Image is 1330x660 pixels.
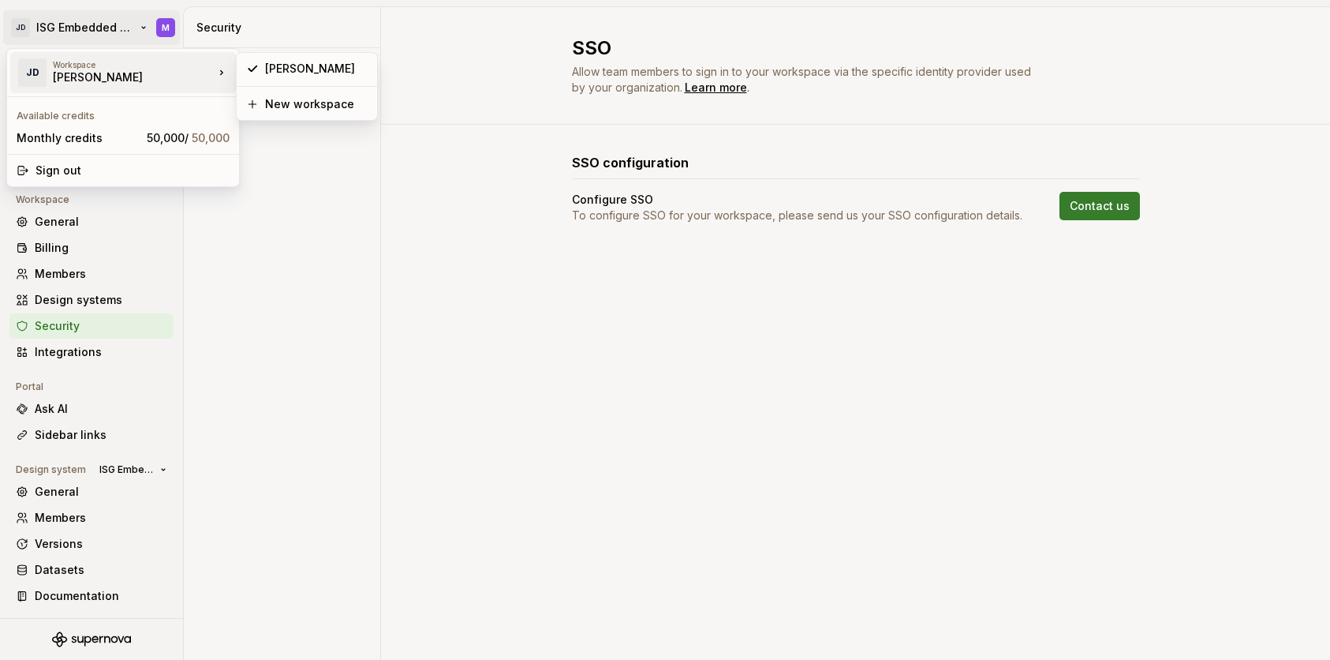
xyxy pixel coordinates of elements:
div: Sign out [35,163,230,178]
div: [PERSON_NAME] [265,61,368,77]
span: 50,000 [192,131,230,144]
div: JD [18,58,47,87]
div: [PERSON_NAME] [53,69,187,85]
div: Available credits [10,100,236,126]
div: Workspace [53,60,214,69]
div: New workspace [265,96,368,112]
div: Monthly credits [17,130,140,146]
span: 50,000 / [147,131,230,144]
